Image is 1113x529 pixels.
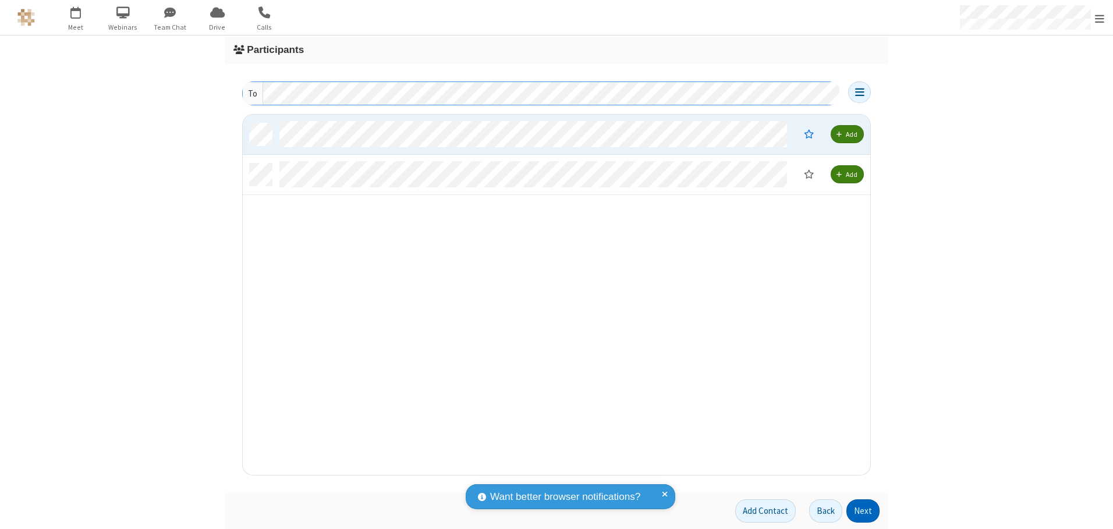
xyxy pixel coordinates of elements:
[101,22,145,33] span: Webinars
[243,115,871,476] div: grid
[796,164,822,184] button: Moderator
[490,489,640,505] span: Want better browser notifications?
[243,82,263,105] div: To
[1084,499,1104,521] iframe: Chat
[831,165,864,183] button: Add
[846,170,857,179] span: Add
[735,499,796,523] button: Add Contact
[796,124,822,144] button: Moderator
[233,44,880,55] h3: Participants
[846,499,880,523] button: Next
[54,22,98,33] span: Meet
[846,130,857,139] span: Add
[17,9,35,26] img: QA Selenium DO NOT DELETE OR CHANGE
[743,505,788,516] span: Add Contact
[809,499,842,523] button: Back
[831,125,864,143] button: Add
[848,81,871,103] button: Open menu
[243,22,286,33] span: Calls
[148,22,192,33] span: Team Chat
[196,22,239,33] span: Drive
